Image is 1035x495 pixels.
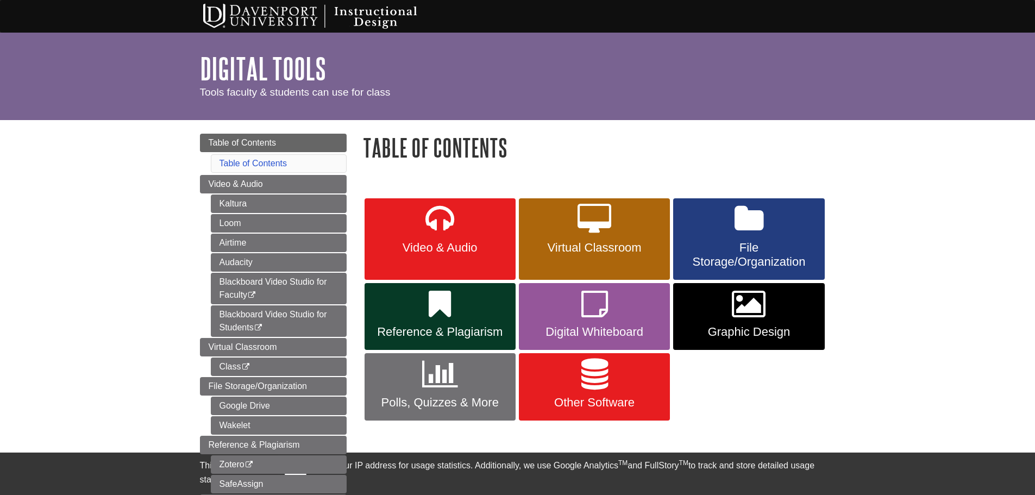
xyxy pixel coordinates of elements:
i: This link opens in a new window [244,461,254,468]
a: Blackboard Video Studio for Faculty [211,273,347,304]
a: Digital Whiteboard [519,283,670,350]
span: Reference & Plagiarism [209,440,300,449]
sup: TM [679,459,688,467]
a: SafeAssign [211,475,347,493]
a: Video & Audio [200,175,347,193]
a: Class [211,358,347,376]
a: Kaltura [211,195,347,213]
a: File Storage/Organization [200,377,347,396]
i: This link opens in a new window [254,324,263,331]
a: Loom [211,214,347,233]
span: Graphic Design [681,325,816,339]
span: File Storage/Organization [209,381,307,391]
a: Virtual Classroom [519,198,670,280]
span: Video & Audio [373,241,507,255]
a: Reference & Plagiarism [365,283,516,350]
span: File Storage/Organization [681,241,816,269]
a: Other Software [519,353,670,421]
span: Polls, Quizzes & More [373,396,507,410]
span: Tools faculty & students can use for class [200,86,391,98]
i: This link opens in a new window [241,364,250,371]
a: Reference & Plagiarism [200,436,347,454]
span: Virtual Classroom [209,342,277,352]
a: Video & Audio [365,198,516,280]
a: Polls, Quizzes & More [365,353,516,421]
a: Airtime [211,234,347,252]
a: File Storage/Organization [673,198,824,280]
a: Graphic Design [673,283,824,350]
a: Virtual Classroom [200,338,347,356]
img: Davenport University Instructional Design [195,3,455,30]
a: Blackboard Video Studio for Students [211,305,347,337]
a: Wakelet [211,416,347,435]
span: Virtual Classroom [527,241,662,255]
span: Reference & Plagiarism [373,325,507,339]
a: Table of Contents [200,134,347,152]
a: Google Drive [211,397,347,415]
span: Video & Audio [209,179,263,189]
sup: TM [618,459,628,467]
a: Audacity [211,253,347,272]
a: Zotero [211,455,347,474]
h1: Table of Contents [363,134,836,161]
span: Digital Whiteboard [527,325,662,339]
a: Table of Contents [219,159,287,168]
span: Other Software [527,396,662,410]
div: This site uses cookies and records your IP address for usage statistics. Additionally, we use Goo... [200,459,836,488]
a: Digital Tools [200,52,326,85]
i: This link opens in a new window [247,292,256,299]
span: Table of Contents [209,138,277,147]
